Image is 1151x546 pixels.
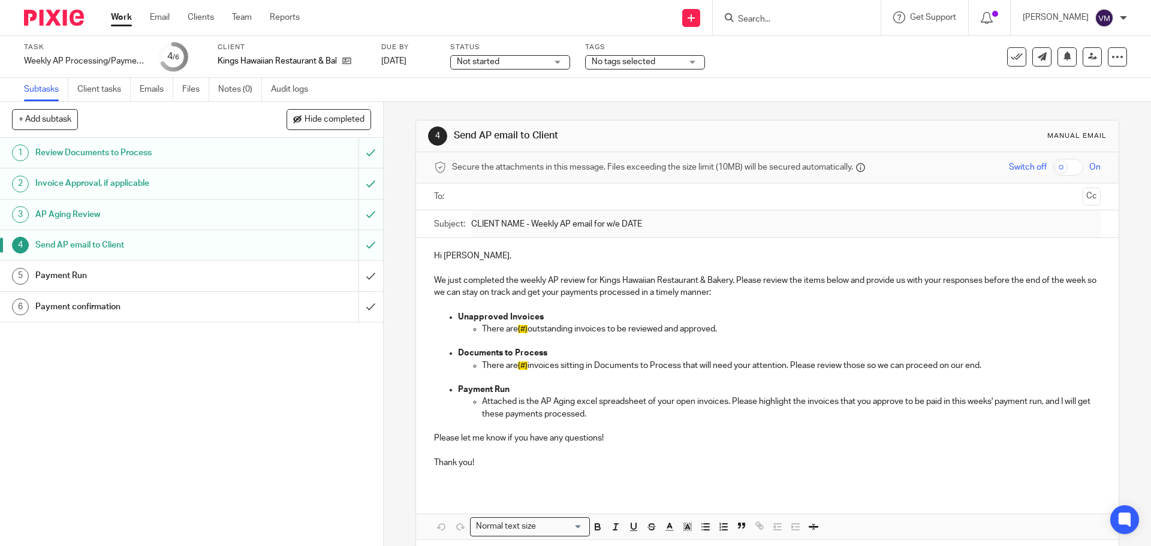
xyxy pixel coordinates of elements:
[381,43,435,52] label: Due by
[458,349,547,357] strong: Documents to Process
[270,11,300,23] a: Reports
[232,11,252,23] a: Team
[24,43,144,52] label: Task
[910,13,956,22] span: Get Support
[434,457,1100,469] p: Thank you!
[35,144,243,162] h1: Review Documents to Process
[482,323,1100,335] p: There are outstanding invoices to be reviewed and approved.
[77,78,131,101] a: Client tasks
[482,396,1100,420] p: Attached is the AP Aging excel spreadsheet of your open invoices. Please highlight the invoices t...
[35,206,243,224] h1: AP Aging Review
[12,206,29,223] div: 3
[518,325,528,333] span: (#)
[271,78,317,101] a: Audit logs
[12,176,29,192] div: 2
[140,78,173,101] a: Emails
[1083,188,1101,206] button: Cc
[434,218,465,230] label: Subject:
[287,109,371,129] button: Hide completed
[12,237,29,254] div: 4
[167,50,179,64] div: 4
[111,11,132,23] a: Work
[1089,161,1101,173] span: On
[428,126,447,146] div: 4
[457,58,499,66] span: Not started
[458,385,510,394] strong: Payment Run
[452,161,853,173] span: Secure the attachments in this message. Files exceeding the size limit (10MB) will be secured aut...
[434,191,447,203] label: To:
[35,267,243,285] h1: Payment Run
[305,115,364,125] span: Hide completed
[24,55,144,67] div: Weekly AP Processing/Payment
[218,78,262,101] a: Notes (0)
[737,14,845,25] input: Search
[473,520,538,533] span: Normal text size
[454,129,793,142] h1: Send AP email to Client
[12,144,29,161] div: 1
[12,109,78,129] button: + Add subtask
[518,361,528,370] span: (#)
[35,174,243,192] h1: Invoice Approval, if applicable
[1023,11,1089,23] p: [PERSON_NAME]
[150,11,170,23] a: Email
[434,250,1100,262] p: Hi [PERSON_NAME],
[12,268,29,285] div: 5
[182,78,209,101] a: Files
[173,54,179,61] small: /6
[540,520,583,533] input: Search for option
[458,313,544,321] strong: Unapproved Invoices
[470,517,590,536] div: Search for option
[24,10,84,26] img: Pixie
[12,298,29,315] div: 6
[188,11,214,23] a: Clients
[1047,131,1107,141] div: Manual email
[592,58,655,66] span: No tags selected
[450,43,570,52] label: Status
[1009,161,1047,173] span: Switch off
[482,360,1100,372] p: There are invoices sitting in Documents to Process that will need your attention. Please review t...
[218,43,366,52] label: Client
[35,298,243,316] h1: Payment confirmation
[1095,8,1114,28] img: svg%3E
[434,274,1100,299] p: We just completed the weekly AP review for Kings Hawaiian Restaurant & Bakery. Please review the ...
[585,43,705,52] label: Tags
[35,236,243,254] h1: Send AP email to Client
[434,420,1100,445] p: Please let me know if you have any questions!
[24,78,68,101] a: Subtasks
[218,55,336,67] p: Kings Hawaiian Restaurant & Bakery
[381,57,406,65] span: [DATE]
